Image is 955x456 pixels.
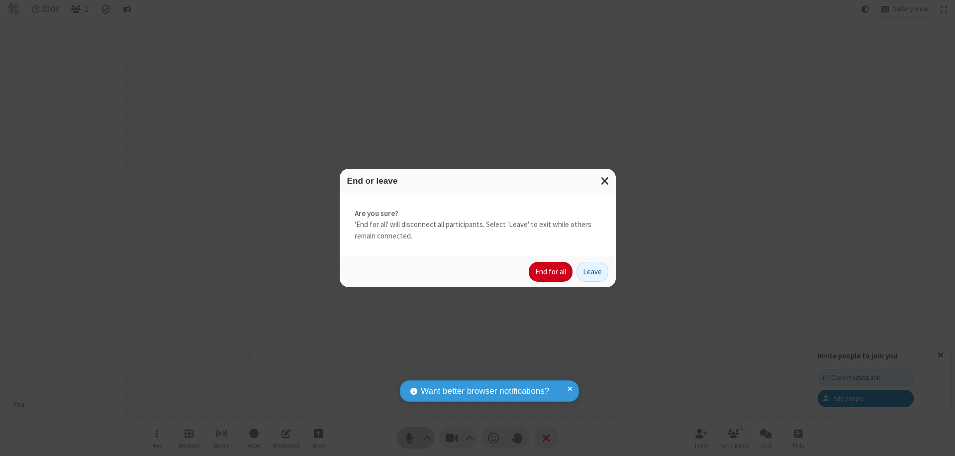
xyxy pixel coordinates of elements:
button: Leave [576,262,608,282]
div: 'End for all' will disconnect all participants. Select 'Leave' to exit while others remain connec... [340,193,616,257]
button: End for all [529,262,573,282]
strong: Are you sure? [355,208,601,220]
button: Close modal [595,169,616,193]
span: Want better browser notifications? [421,385,549,398]
h3: End or leave [347,176,608,186]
